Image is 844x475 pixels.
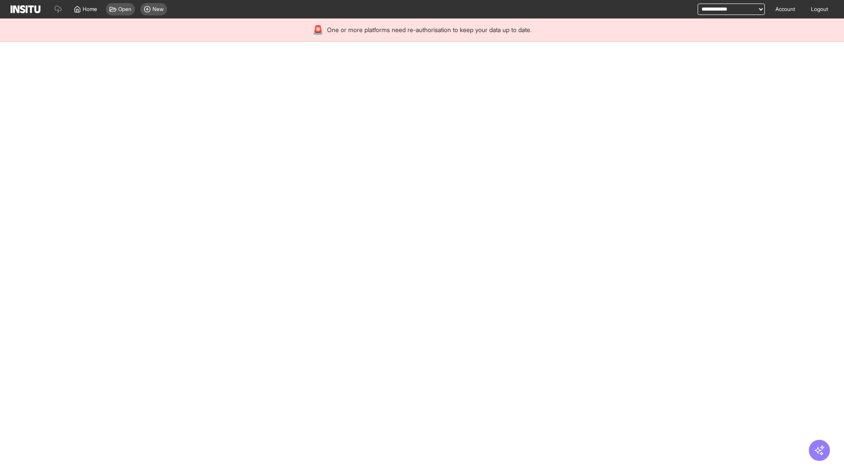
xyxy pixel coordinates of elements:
[153,6,164,13] span: New
[313,24,324,36] div: 🚨
[327,26,531,34] span: One or more platforms need re-authorisation to keep your data up to date.
[11,5,40,13] img: Logo
[83,6,97,13] span: Home
[118,6,131,13] span: Open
